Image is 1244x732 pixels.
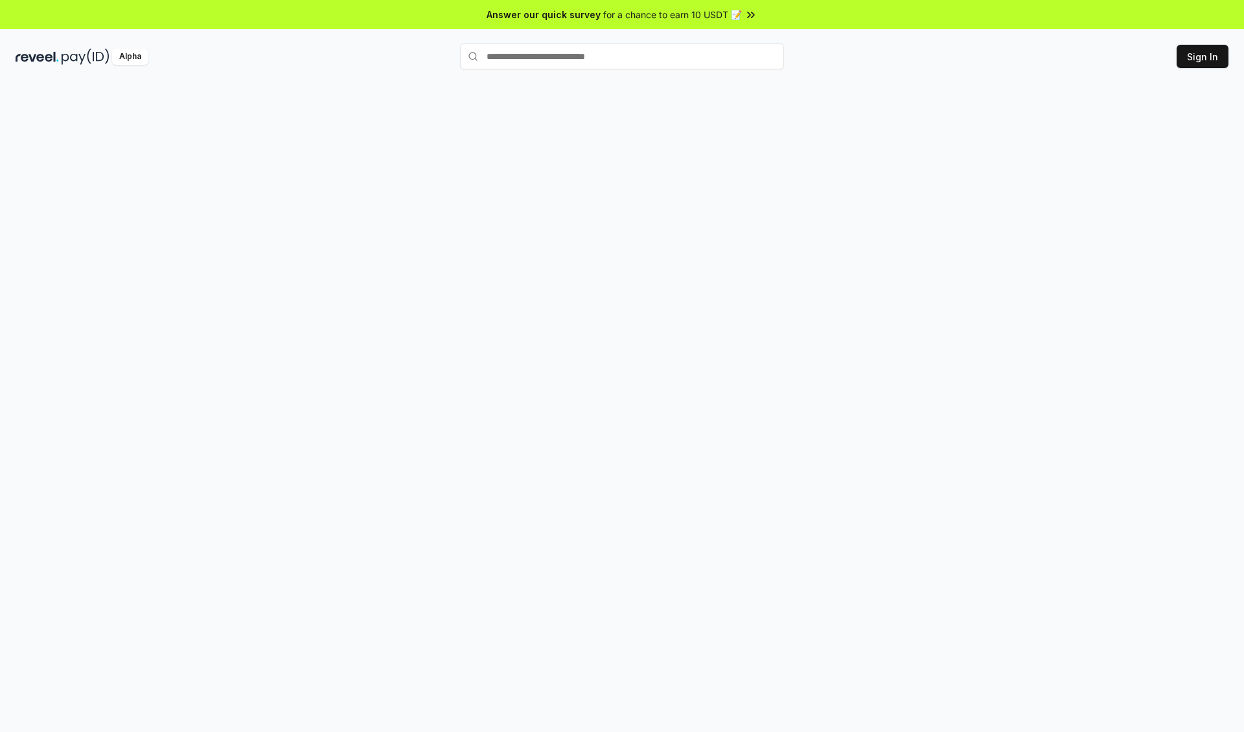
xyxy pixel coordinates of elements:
img: reveel_dark [16,49,59,65]
span: for a chance to earn 10 USDT 📝 [603,8,742,21]
img: pay_id [62,49,109,65]
button: Sign In [1177,45,1228,68]
span: Answer our quick survey [487,8,601,21]
div: Alpha [112,49,148,65]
